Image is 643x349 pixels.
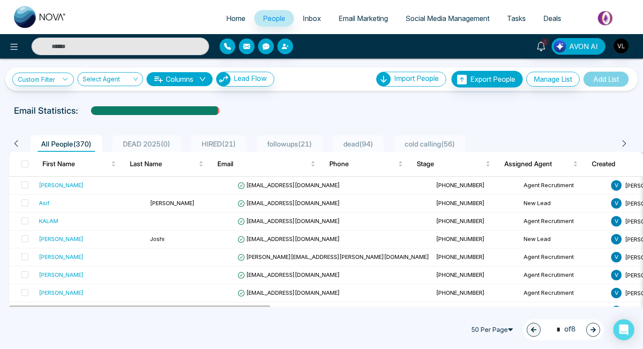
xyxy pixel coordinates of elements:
[226,14,245,23] span: Home
[12,73,74,86] a: Custom Filter
[520,302,608,320] td: Agent Recrutiment
[199,76,206,83] span: down
[39,199,49,207] div: Asif
[504,159,571,169] span: Assigned Agent
[39,252,84,261] div: [PERSON_NAME]
[39,288,84,297] div: [PERSON_NAME]
[551,324,576,335] span: of 8
[401,140,458,148] span: cold calling ( 56 )
[198,140,239,148] span: HIRED ( 21 )
[150,199,195,206] span: [PERSON_NAME]
[294,10,330,27] a: Inbox
[520,248,608,266] td: Agent Recrutiment
[436,181,485,188] span: [PHONE_NUMBER]
[210,152,322,176] th: Email
[520,230,608,248] td: New Lead
[470,75,515,84] span: Export People
[39,181,84,189] div: [PERSON_NAME]
[254,10,294,27] a: People
[394,74,439,83] span: Import People
[238,271,340,278] span: [EMAIL_ADDRESS][DOMAIN_NAME]
[14,6,66,28] img: Nova CRM Logo
[436,271,485,278] span: [PHONE_NUMBER]
[329,159,396,169] span: Phone
[39,216,58,225] div: KALAM
[498,10,535,27] a: Tasks
[520,284,608,302] td: Agent Recrutiment
[611,270,622,280] span: V
[451,71,523,87] button: Export People
[119,140,174,148] span: DEAD 2025 ( 0 )
[39,270,84,279] div: [PERSON_NAME]
[238,253,429,260] span: [PERSON_NAME][EMAIL_ADDRESS][PERSON_NAME][DOMAIN_NAME]
[217,10,254,27] a: Home
[322,152,410,176] th: Phone
[520,266,608,284] td: Agent Recrutiment
[417,159,484,169] span: Stage
[42,159,109,169] span: First Name
[614,38,629,53] img: User Avatar
[436,199,485,206] span: [PHONE_NUMBER]
[520,213,608,230] td: Agent Recrutiment
[397,10,498,27] a: Social Media Management
[238,199,340,206] span: [EMAIL_ADDRESS][DOMAIN_NAME]
[150,235,164,242] span: Joshi
[147,72,213,86] button: Columnsdown
[238,235,340,242] span: [EMAIL_ADDRESS][DOMAIN_NAME]
[217,72,231,86] img: Lead Flow
[340,140,377,148] span: dead ( 94 )
[520,195,608,213] td: New Lead
[410,152,497,176] th: Stage
[303,14,321,23] span: Inbox
[216,72,274,87] button: Lead Flow
[35,152,123,176] th: First Name
[123,152,210,176] th: Last Name
[130,159,197,169] span: Last Name
[238,217,340,224] span: [EMAIL_ADDRESS][DOMAIN_NAME]
[467,323,520,337] span: 50 Per Page
[611,252,622,262] span: V
[569,41,598,52] span: AVON AI
[611,306,622,316] span: V
[574,8,638,28] img: Market-place.gif
[234,74,267,83] span: Lead Flow
[263,14,285,23] span: People
[330,10,397,27] a: Email Marketing
[535,10,570,27] a: Deals
[552,38,605,55] button: AVON AI
[520,177,608,195] td: Agent Recrutiment
[611,234,622,244] span: V
[405,14,489,23] span: Social Media Management
[264,140,315,148] span: followups ( 21 )
[526,72,580,87] button: Manage List
[213,72,274,87] a: Lead FlowLead Flow
[611,198,622,209] span: V
[497,152,585,176] th: Assigned Agent
[39,234,84,243] div: [PERSON_NAME]
[613,319,634,340] div: Open Intercom Messenger
[436,289,485,296] span: [PHONE_NUMBER]
[436,217,485,224] span: [PHONE_NUMBER]
[611,216,622,227] span: V
[38,140,95,148] span: All People ( 370 )
[238,289,340,296] span: [EMAIL_ADDRESS][DOMAIN_NAME]
[436,253,485,260] span: [PHONE_NUMBER]
[507,14,526,23] span: Tasks
[611,288,622,298] span: V
[436,235,485,242] span: [PHONE_NUMBER]
[554,40,566,52] img: Lead Flow
[238,181,340,188] span: [EMAIL_ADDRESS][DOMAIN_NAME]
[339,14,388,23] span: Email Marketing
[14,104,78,117] p: Email Statistics:
[531,38,552,53] a: 1
[217,159,309,169] span: Email
[541,38,549,46] span: 1
[543,14,561,23] span: Deals
[611,180,622,191] span: V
